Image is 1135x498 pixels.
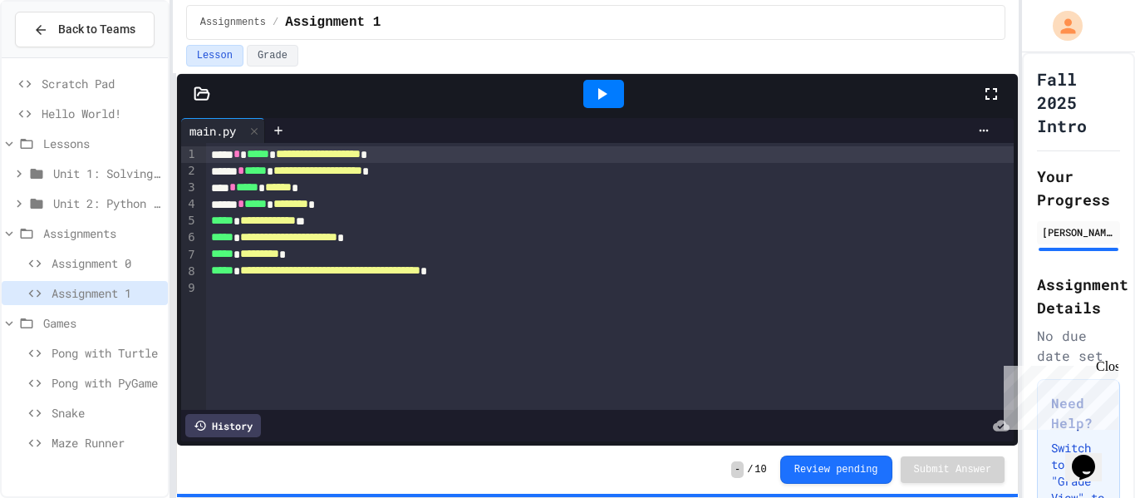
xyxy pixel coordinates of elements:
div: 9 [181,280,198,297]
span: Assignment 0 [52,254,161,272]
div: main.py [181,122,244,140]
button: Back to Teams [15,12,155,47]
span: Unit 1: Solving Problems in Computer Science [53,165,161,182]
div: 7 [181,247,198,264]
iframe: chat widget [1065,431,1118,481]
span: Assignment 1 [285,12,381,32]
div: 8 [181,264,198,280]
span: - [731,461,744,478]
span: 10 [754,463,766,476]
div: main.py [181,118,265,143]
div: 6 [181,229,198,246]
span: Unit 2: Python Fundamentals [53,195,161,212]
h1: Fall 2025 Intro [1037,67,1120,137]
div: Chat with us now!Close [7,7,115,106]
span: Scratch Pad [42,75,161,92]
span: Assignments [43,224,161,242]
span: / [747,463,753,476]
div: [PERSON_NAME] [1042,224,1115,239]
span: Snake [52,404,161,422]
span: / [273,16,278,29]
span: Pong with Turtle [52,344,161,362]
span: Assignment 1 [52,284,161,302]
h2: Assignment Details [1037,273,1120,319]
button: Lesson [186,45,243,67]
button: Submit Answer [901,456,1005,483]
span: Lessons [43,135,161,152]
span: Maze Runner [52,434,161,451]
span: Assignments [200,16,266,29]
div: 3 [181,180,198,196]
button: Grade [247,45,298,67]
h2: Your Progress [1037,165,1120,211]
div: History [185,414,261,437]
div: My Account [1035,7,1087,45]
div: 5 [181,213,198,229]
span: Back to Teams [58,21,135,38]
button: Review pending [780,456,892,484]
div: 4 [181,196,198,213]
span: Pong with PyGame [52,374,161,392]
div: 2 [181,163,198,180]
span: Submit Answer [914,463,992,476]
span: Hello World! [42,105,161,122]
span: Games [43,314,161,332]
div: No due date set [1037,326,1120,366]
div: 1 [181,146,198,163]
iframe: chat widget [997,359,1118,430]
